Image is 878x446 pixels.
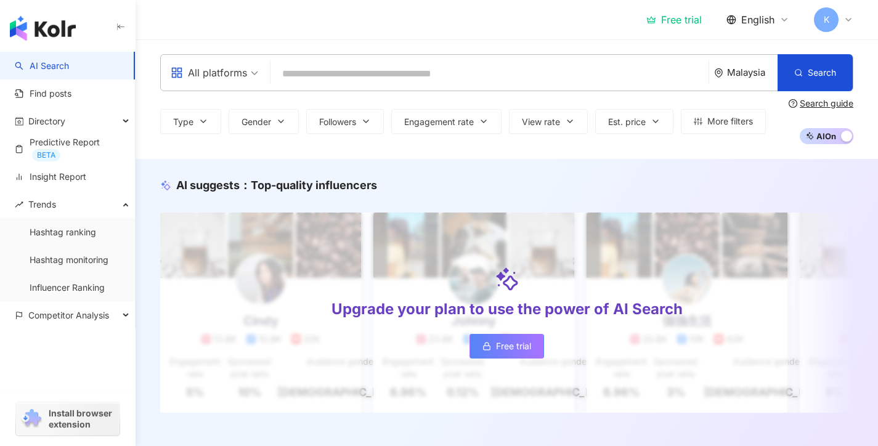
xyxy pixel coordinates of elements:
[727,67,778,78] div: Malaysia
[522,117,560,127] span: View rate
[229,109,299,134] button: Gender
[15,200,23,209] span: rise
[306,109,384,134] button: Followers
[496,341,531,351] span: Free trial
[509,109,588,134] button: View rate
[319,117,356,127] span: Followers
[251,179,377,192] span: Top-quality influencers
[681,109,766,134] button: More filters
[30,226,96,238] a: Hashtag ranking
[15,136,125,161] a: Predictive ReportBETA
[28,190,56,218] span: Trends
[595,109,673,134] button: Est. price
[15,60,69,72] a: searchAI Search
[404,117,474,127] span: Engagement rate
[30,282,105,294] a: Influencer Ranking
[171,67,183,79] span: appstore
[646,14,702,26] a: Free trial
[15,171,86,183] a: Insight Report
[469,334,544,359] a: Free trial
[28,107,65,135] span: Directory
[808,68,836,78] span: Search
[824,13,829,26] span: K
[789,99,797,108] span: question-circle
[800,99,853,108] div: Search guide
[49,408,116,430] span: Install browser extension
[30,254,108,266] a: Hashtag monitoring
[331,299,683,320] div: Upgrade your plan to use the power of AI Search
[391,109,502,134] button: Engagement rate
[608,117,646,127] span: Est. price
[714,68,723,78] span: environment
[176,177,377,193] div: AI suggests ：
[28,301,109,329] span: Competitor Analysis
[242,117,271,127] span: Gender
[707,116,753,126] span: More filters
[778,54,853,91] button: Search
[173,117,193,127] span: Type
[741,13,774,26] span: English
[16,402,120,436] a: chrome extensionInstall browser extension
[171,63,247,83] div: All platforms
[15,87,71,100] a: Find posts
[160,109,221,134] button: Type
[10,16,76,41] img: logo
[20,409,43,429] img: chrome extension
